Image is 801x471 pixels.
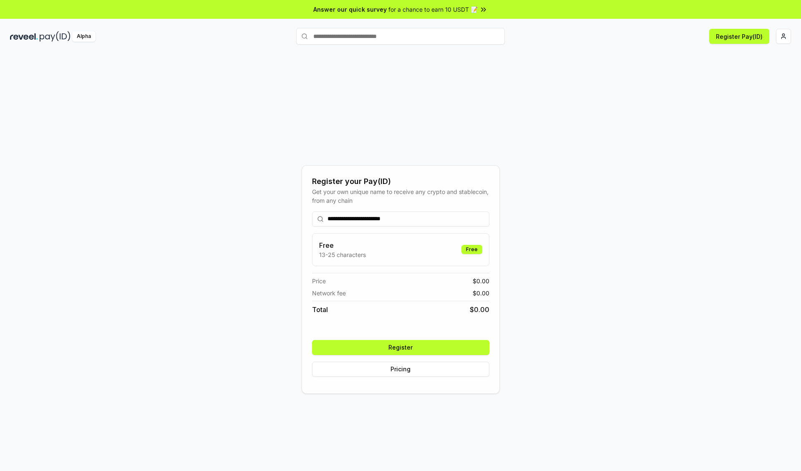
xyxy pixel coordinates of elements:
[312,176,489,187] div: Register your Pay(ID)
[10,31,38,42] img: reveel_dark
[319,250,366,259] p: 13-25 characters
[473,277,489,285] span: $ 0.00
[461,245,482,254] div: Free
[319,240,366,250] h3: Free
[312,187,489,205] div: Get your own unique name to receive any crypto and stablecoin, from any chain
[312,362,489,377] button: Pricing
[312,289,346,297] span: Network fee
[312,305,328,315] span: Total
[72,31,96,42] div: Alpha
[40,31,71,42] img: pay_id
[388,5,478,14] span: for a chance to earn 10 USDT 📝
[312,340,489,355] button: Register
[473,289,489,297] span: $ 0.00
[313,5,387,14] span: Answer our quick survey
[312,277,326,285] span: Price
[709,29,769,44] button: Register Pay(ID)
[470,305,489,315] span: $ 0.00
